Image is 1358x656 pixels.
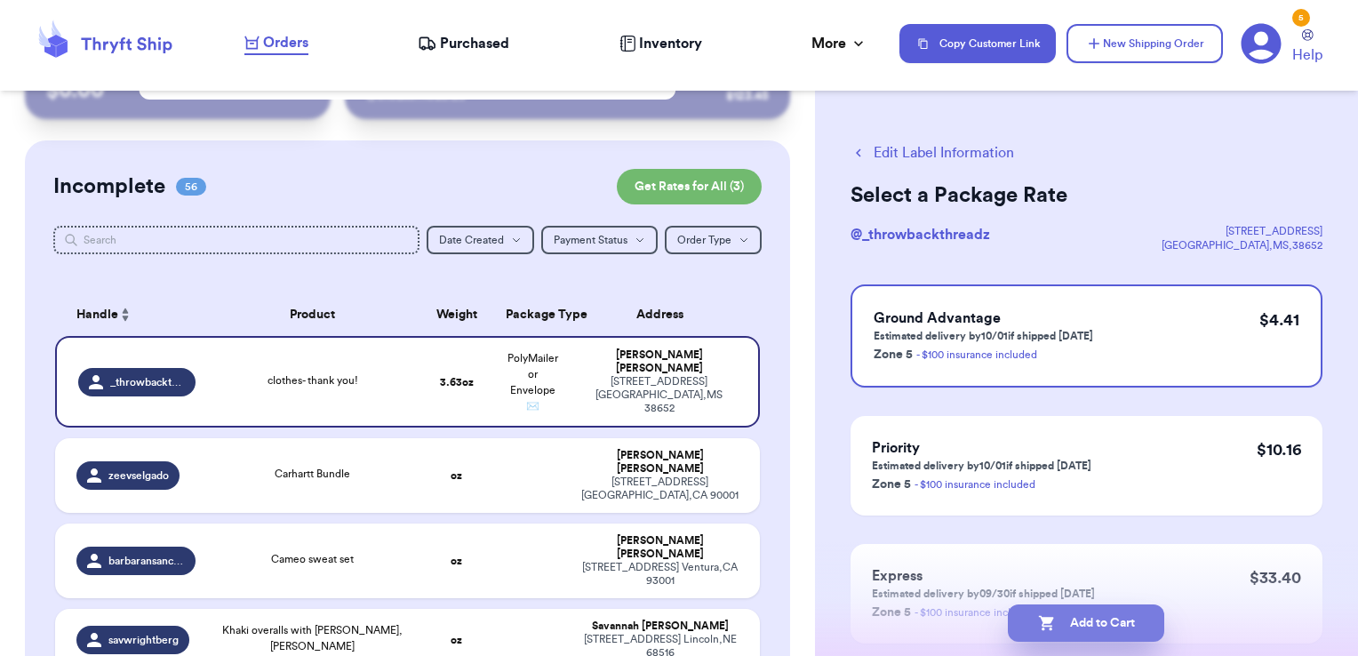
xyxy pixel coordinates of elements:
button: Edit Label Information [851,142,1014,164]
th: Package Type [495,293,571,336]
a: Inventory [619,33,702,54]
a: Purchased [418,33,509,54]
span: Date Created [439,235,504,245]
span: Priority [872,441,920,455]
span: 56 [176,178,206,196]
button: Date Created [427,226,534,254]
span: Inventory [639,33,702,54]
div: $ 123.45 [726,87,769,105]
span: barbaransanchez [108,554,186,568]
input: Search [53,226,420,254]
span: Cameo sweat set [271,554,354,564]
p: $ 4.41 [1259,308,1299,332]
p: Estimated delivery by 10/01 if shipped [DATE] [874,329,1093,343]
div: [PERSON_NAME] [PERSON_NAME] [581,449,739,476]
button: Get Rates for All (3) [617,169,762,204]
span: Orders [263,32,308,53]
p: Estimated delivery by 10/01 if shipped [DATE] [872,459,1091,473]
button: Order Type [665,226,762,254]
th: Product [206,293,419,336]
span: savwrightberg [108,633,179,647]
button: Payment Status [541,226,658,254]
strong: oz [451,635,462,645]
span: Payment Status [554,235,627,245]
span: Ground Advantage [874,311,1001,325]
h2: Select a Package Rate [851,181,1322,210]
a: - $100 insurance included [915,479,1035,490]
button: Copy Customer Link [899,24,1056,63]
span: clothes- thank you! [268,375,358,386]
span: Carhartt Bundle [275,468,350,479]
a: Orders [244,32,308,55]
span: Help [1292,44,1322,66]
span: Zone 5 [872,478,911,491]
div: More [811,33,867,54]
p: $ 10.16 [1257,437,1301,462]
strong: oz [451,470,462,481]
button: Add to Cart [1008,604,1164,642]
div: 5 [1292,9,1310,27]
a: 5 [1241,23,1282,64]
strong: 3.63 oz [440,377,474,388]
span: _throwbackthreadz [110,375,186,389]
span: @ _throwbackthreadz [851,228,990,242]
div: Savannah [PERSON_NAME] [581,620,739,633]
div: [STREET_ADDRESS] [1162,224,1322,238]
strong: oz [451,556,462,566]
span: PolyMailer or Envelope ✉️ [507,353,558,412]
span: Handle [76,306,118,324]
h2: Incomplete [53,172,165,201]
a: Help [1292,29,1322,66]
span: Order Type [677,235,731,245]
div: [STREET_ADDRESS] [GEOGRAPHIC_DATA] , MS 38652 [581,375,737,415]
span: Zone 5 [874,348,913,361]
span: Express [872,569,923,583]
button: Sort ascending [118,304,132,325]
button: New Shipping Order [1066,24,1223,63]
div: [PERSON_NAME] [PERSON_NAME] [581,534,739,561]
div: [PERSON_NAME] [PERSON_NAME] [581,348,737,375]
th: Address [571,293,760,336]
div: [STREET_ADDRESS] Ventura , CA 93001 [581,561,739,588]
p: $ 33.40 [1250,565,1301,590]
span: Purchased [440,33,509,54]
p: $ 0.00 [46,76,310,105]
div: [STREET_ADDRESS] [GEOGRAPHIC_DATA] , CA 90001 [581,476,739,502]
div: [GEOGRAPHIC_DATA] , MS , 38652 [1162,238,1322,252]
span: Khaki overalls with [PERSON_NAME], [PERSON_NAME] [222,625,403,652]
p: Estimated delivery by 09/30 if shipped [DATE] [872,587,1095,601]
a: - $100 insurance included [916,349,1037,360]
th: Weight [419,293,494,336]
span: zeevselgado [108,468,169,483]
